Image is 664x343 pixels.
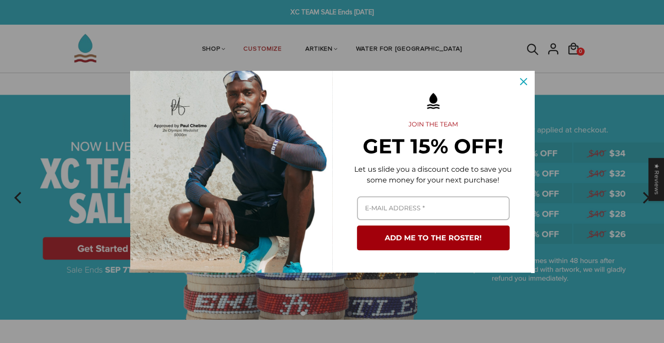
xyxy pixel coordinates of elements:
[513,71,534,92] button: Close
[347,121,520,129] h2: JOIN THE TEAM
[520,78,527,85] svg: close icon
[347,164,520,186] p: Let us slide you a discount code to save you some money for your next purchase!
[363,134,503,158] strong: GET 15% OFF!
[357,196,510,220] input: Email field
[357,226,510,250] button: ADD ME TO THE ROSTER!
